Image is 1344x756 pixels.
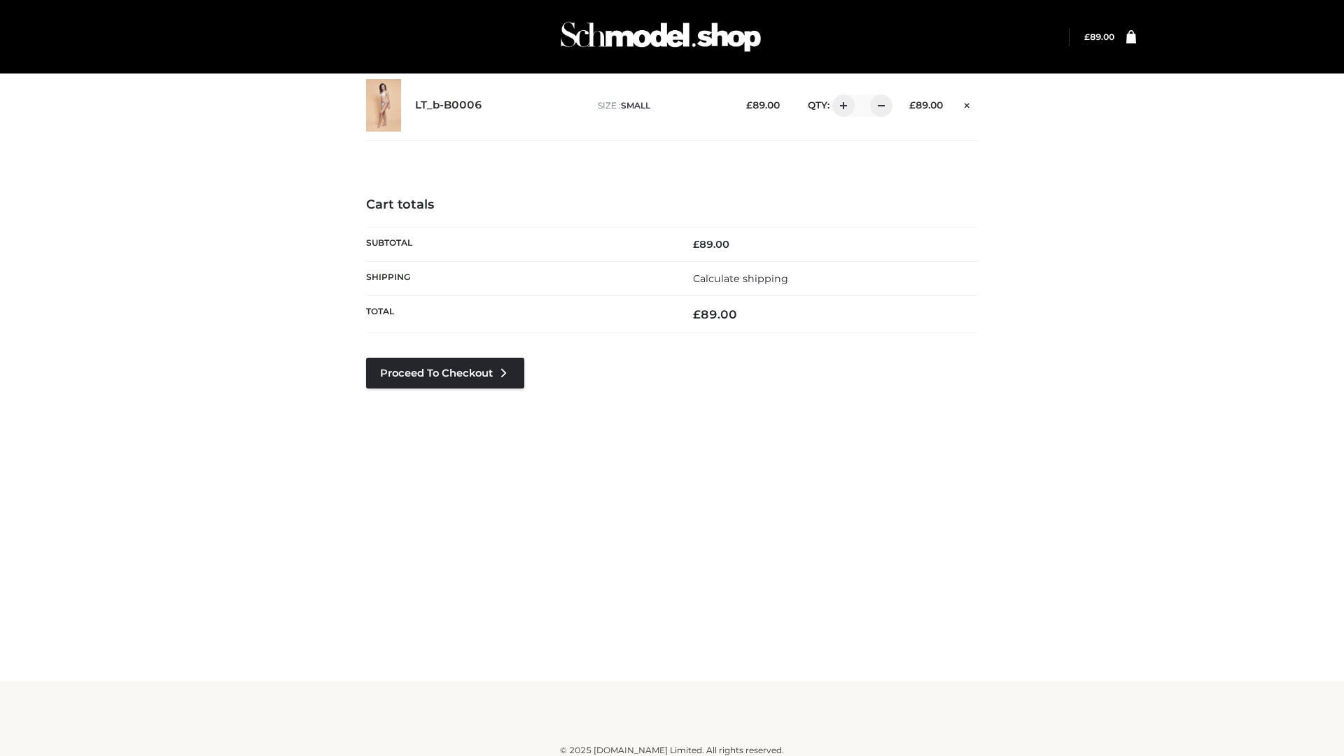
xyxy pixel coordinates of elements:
bdi: 89.00 [1084,31,1114,42]
span: £ [909,99,916,111]
th: Subtotal [366,227,672,261]
p: size : [598,99,724,112]
h4: Cart totals [366,197,978,213]
span: SMALL [621,100,650,111]
span: £ [693,307,701,321]
span: £ [693,238,699,251]
div: QTY: [794,94,888,117]
bdi: 89.00 [693,238,729,251]
a: £89.00 [1084,31,1114,42]
a: LT_b-B0006 [415,99,482,112]
a: Calculate shipping [693,272,788,285]
a: Proceed to Checkout [366,358,524,388]
span: £ [746,99,752,111]
th: Shipping [366,261,672,295]
th: Total [366,296,672,333]
bdi: 89.00 [909,99,943,111]
a: Remove this item [957,94,978,113]
bdi: 89.00 [693,307,737,321]
img: Schmodel Admin 964 [556,9,766,64]
bdi: 89.00 [746,99,780,111]
span: £ [1084,31,1090,42]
